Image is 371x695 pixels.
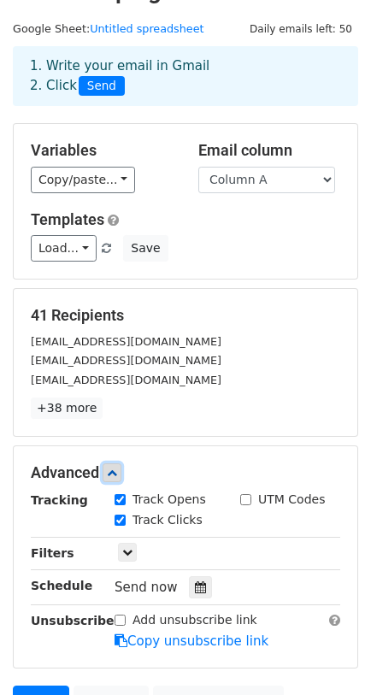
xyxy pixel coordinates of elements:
a: Templates [31,210,104,228]
a: Load... [31,235,97,262]
small: [EMAIL_ADDRESS][DOMAIN_NAME] [31,374,221,386]
a: Copy/paste... [31,167,135,193]
small: [EMAIL_ADDRESS][DOMAIN_NAME] [31,335,221,348]
label: Track Clicks [132,511,203,529]
label: UTM Codes [258,491,325,509]
strong: Schedule [31,579,92,592]
small: [EMAIL_ADDRESS][DOMAIN_NAME] [31,354,221,367]
a: Untitled spreadsheet [90,22,203,35]
h5: Variables [31,141,173,160]
div: 聊天小组件 [286,613,371,695]
label: Add unsubscribe link [132,611,257,629]
h5: 41 Recipients [31,306,340,325]
label: Track Opens [132,491,206,509]
a: Daily emails left: 50 [244,22,358,35]
small: Google Sheet: [13,22,204,35]
div: 1. Write your email in Gmail 2. Click [17,56,354,96]
button: Save [123,235,168,262]
h5: Email column [198,141,340,160]
h5: Advanced [31,463,340,482]
span: Send [79,76,125,97]
strong: Unsubscribe [31,614,115,627]
strong: Tracking [31,493,88,507]
a: Copy unsubscribe link [115,633,268,649]
strong: Filters [31,546,74,560]
a: +38 more [31,398,103,419]
span: Send now [115,580,178,595]
span: Daily emails left: 50 [244,20,358,38]
iframe: Chat Widget [286,613,371,695]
